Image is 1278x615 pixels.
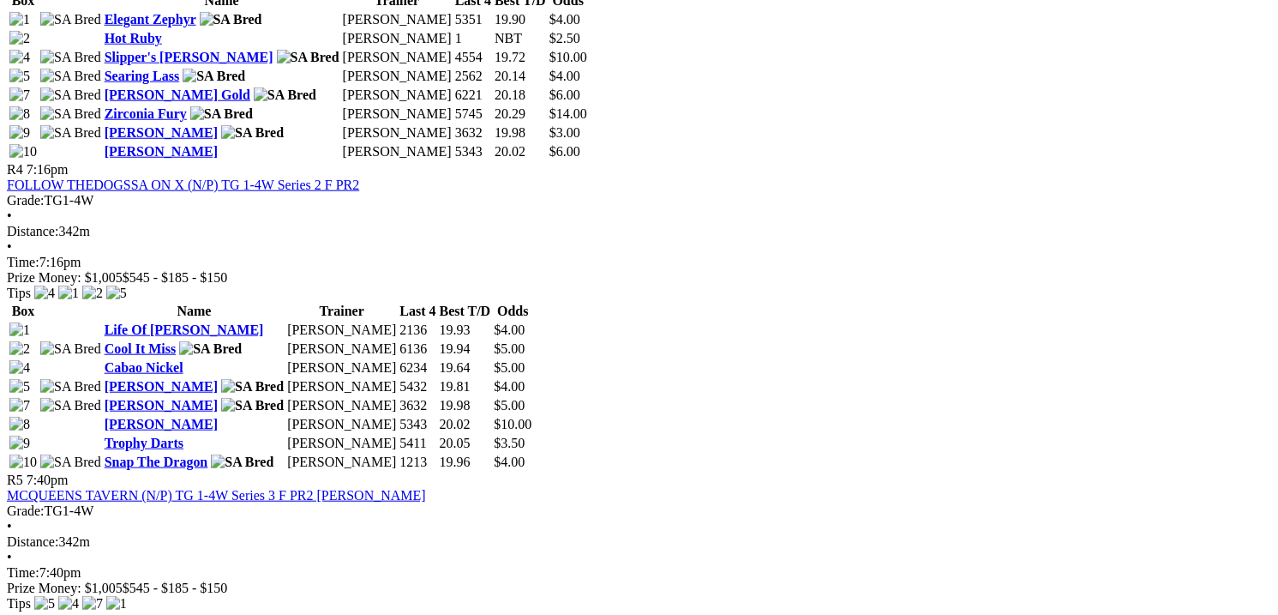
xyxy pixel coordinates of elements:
a: Hot Ruby [105,31,162,45]
img: SA Bred [221,379,284,395]
img: 10 [9,455,37,470]
span: $5.00 [494,360,525,375]
div: TG1-4W [7,503,1271,519]
td: 19.93 [439,322,492,339]
span: $3.50 [494,436,525,450]
a: Zirconia Fury [105,106,187,121]
td: 20.18 [494,87,547,104]
td: 20.02 [494,143,547,160]
td: [PERSON_NAME] [286,359,397,377]
img: 1 [9,12,30,27]
td: 1 [454,30,492,47]
img: 9 [9,125,30,141]
td: 4554 [454,49,492,66]
td: [PERSON_NAME] [286,397,397,414]
td: 5343 [399,416,436,433]
img: 5 [9,379,30,395]
img: 2 [9,341,30,357]
td: 5745 [454,106,492,123]
img: 1 [9,323,30,338]
span: $4.00 [494,379,525,394]
div: Prize Money: $1,005 [7,581,1271,596]
div: 7:40pm [7,565,1271,581]
span: • [7,550,12,564]
div: 342m [7,534,1271,550]
th: Last 4 [399,303,436,320]
a: [PERSON_NAME] [105,379,218,394]
img: SA Bred [211,455,273,470]
th: Trainer [286,303,397,320]
img: SA Bred [40,379,101,395]
div: 7:16pm [7,255,1271,270]
td: [PERSON_NAME] [342,68,453,85]
span: $4.00 [549,12,580,27]
img: 1 [58,286,79,301]
td: [PERSON_NAME] [342,143,453,160]
th: Best T/D [439,303,492,320]
span: $6.00 [549,144,580,159]
span: $4.00 [494,323,525,337]
td: 2136 [399,322,436,339]
img: SA Bred [40,87,101,103]
td: NBT [494,30,547,47]
a: [PERSON_NAME] [105,144,218,159]
a: Snap The Dragon [105,455,208,469]
a: FOLLOW THEDOGSSA ON X (N/P) TG 1-4W Series 2 F PR2 [7,178,359,192]
span: Grade: [7,503,45,518]
span: $3.00 [549,125,580,140]
span: Tips [7,286,31,300]
div: 342m [7,224,1271,239]
span: • [7,208,12,223]
span: Time: [7,565,39,580]
a: Trophy Darts [105,436,183,450]
td: 5432 [399,378,436,395]
td: 19.72 [494,49,547,66]
span: Distance: [7,534,58,549]
img: 9 [9,436,30,451]
div: TG1-4W [7,193,1271,208]
img: SA Bred [40,69,101,84]
img: 8 [9,417,30,432]
th: Name [104,303,285,320]
span: • [7,519,12,534]
td: [PERSON_NAME] [342,30,453,47]
img: SA Bred [190,106,253,122]
img: 2 [9,31,30,46]
a: [PERSON_NAME] Gold [105,87,250,102]
img: SA Bred [179,341,242,357]
img: 5 [106,286,127,301]
span: • [7,239,12,254]
span: $545 - $185 - $150 [123,581,228,595]
a: Searing Lass [105,69,180,83]
img: 2 [82,286,103,301]
span: Time: [7,255,39,269]
span: $10.00 [549,50,587,64]
a: Cabao Nickel [105,360,183,375]
span: $4.00 [494,455,525,469]
img: SA Bred [277,50,339,65]
td: [PERSON_NAME] [342,106,453,123]
span: $545 - $185 - $150 [123,270,228,285]
a: Slipper's [PERSON_NAME] [105,50,273,64]
td: [PERSON_NAME] [286,341,397,358]
span: 7:40pm [27,473,69,487]
img: SA Bred [221,398,284,413]
img: 5 [34,596,55,612]
div: Prize Money: $1,005 [7,270,1271,286]
a: [PERSON_NAME] [105,417,218,431]
td: 20.29 [494,106,547,123]
span: Grade: [7,193,45,208]
img: SA Bred [221,125,284,141]
img: SA Bred [200,12,262,27]
img: SA Bred [40,341,101,357]
td: [PERSON_NAME] [286,435,397,452]
img: SA Bred [254,87,316,103]
a: [PERSON_NAME] [105,398,218,413]
td: 19.98 [494,124,547,142]
span: $10.00 [494,417,531,431]
td: 6136 [399,341,436,358]
img: 7 [9,398,30,413]
td: 5411 [399,435,436,452]
td: 2562 [454,68,492,85]
td: 20.02 [439,416,492,433]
